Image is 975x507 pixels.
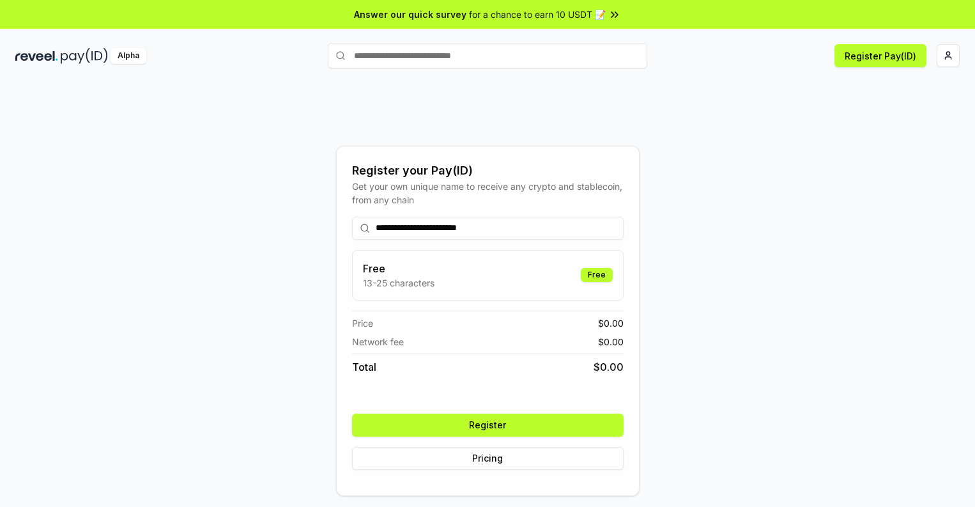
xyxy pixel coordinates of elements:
[469,8,606,21] span: for a chance to earn 10 USDT 📝
[594,359,624,375] span: $ 0.00
[111,48,146,64] div: Alpha
[834,44,926,67] button: Register Pay(ID)
[352,180,624,207] div: Get your own unique name to receive any crypto and stablecoin, from any chain
[352,414,624,437] button: Register
[598,335,624,348] span: $ 0.00
[61,48,108,64] img: pay_id
[352,316,373,330] span: Price
[598,316,624,330] span: $ 0.00
[581,268,613,282] div: Free
[352,335,404,348] span: Network fee
[363,261,434,276] h3: Free
[363,276,434,290] p: 13-25 characters
[15,48,58,64] img: reveel_dark
[354,8,466,21] span: Answer our quick survey
[352,359,376,375] span: Total
[352,447,624,470] button: Pricing
[352,162,624,180] div: Register your Pay(ID)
